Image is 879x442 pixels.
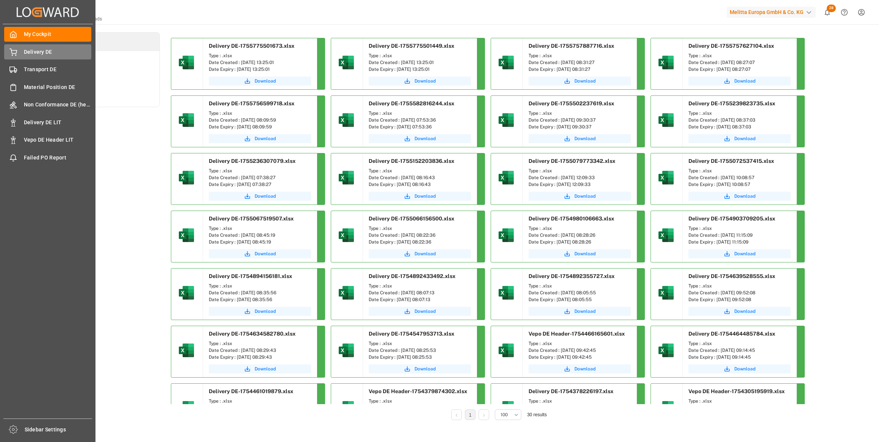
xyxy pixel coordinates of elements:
[209,117,311,123] div: Date Created : [DATE] 08:09:59
[25,426,92,434] span: Sidebar Settings
[24,48,92,56] span: Delivery DE
[369,43,454,49] span: Delivery DE-1755775501449.xlsx
[529,167,631,174] div: Type : .xlsx
[209,340,311,347] div: Type : .xlsx
[529,43,614,49] span: Delivery DE-1755757887716.xlsx
[369,192,471,201] a: Download
[414,193,436,200] span: Download
[497,111,515,129] img: microsoft-excel-2019--v1.png
[255,308,276,315] span: Download
[369,398,471,405] div: Type : .xlsx
[657,169,675,187] img: microsoft-excel-2019--v1.png
[209,181,311,188] div: Date Expiry : [DATE] 07:38:27
[209,289,311,296] div: Date Created : [DATE] 08:35:56
[529,192,631,201] button: Download
[479,409,489,420] li: Next Page
[827,5,836,12] span: 28
[688,249,791,258] a: Download
[177,111,196,129] img: microsoft-excel-2019--v1.png
[4,80,91,94] a: Material Position DE
[451,409,462,420] li: Previous Page
[369,340,471,347] div: Type : .xlsx
[255,135,276,142] span: Download
[35,88,160,107] a: My Links
[657,53,675,72] img: microsoft-excel-2019--v1.png
[688,225,791,232] div: Type : .xlsx
[500,411,508,418] span: 100
[529,77,631,86] a: Download
[529,123,631,130] div: Date Expiry : [DATE] 09:30:37
[529,100,614,106] span: Delivery DE-1755502237619.xlsx
[209,273,292,279] span: Delivery DE-1754894156181.xlsx
[529,134,631,143] button: Download
[688,134,791,143] a: Download
[209,283,311,289] div: Type : .xlsx
[369,307,471,316] button: Download
[209,77,311,86] a: Download
[337,226,355,244] img: microsoft-excel-2019--v1.png
[414,365,436,372] span: Download
[177,226,196,244] img: microsoft-excel-2019--v1.png
[529,232,631,239] div: Date Created : [DATE] 08:28:26
[529,307,631,316] button: Download
[497,284,515,302] img: microsoft-excel-2019--v1.png
[369,283,471,289] div: Type : .xlsx
[529,354,631,361] div: Date Expiry : [DATE] 09:42:45
[209,364,311,373] a: Download
[688,307,791,316] button: Download
[209,232,311,239] div: Date Created : [DATE] 08:45:19
[529,66,631,73] div: Date Expiry : [DATE] 08:31:27
[727,7,816,18] div: Melitta Europa GmbH & Co. KG
[337,399,355,417] img: microsoft-excel-2019--v1.png
[369,59,471,66] div: Date Created : [DATE] 13:25:01
[209,347,311,354] div: Date Created : [DATE] 08:29:43
[337,53,355,72] img: microsoft-excel-2019--v1.png
[369,249,471,258] a: Download
[657,226,675,244] img: microsoft-excel-2019--v1.png
[688,174,791,181] div: Date Created : [DATE] 10:08:57
[369,289,471,296] div: Date Created : [DATE] 08:07:13
[209,307,311,316] button: Download
[727,5,819,19] button: Melitta Europa GmbH & Co. KG
[414,308,436,315] span: Download
[688,364,791,373] a: Download
[369,167,471,174] div: Type : .xlsx
[529,296,631,303] div: Date Expiry : [DATE] 08:05:55
[529,52,631,59] div: Type : .xlsx
[688,167,791,174] div: Type : .xlsx
[688,289,791,296] div: Date Created : [DATE] 09:52:08
[734,135,755,142] span: Download
[24,136,92,144] span: Vepo DE Header LIT
[369,216,454,222] span: Delivery DE-1755066156500.xlsx
[209,192,311,201] a: Download
[369,239,471,245] div: Date Expiry : [DATE] 08:22:36
[497,226,515,244] img: microsoft-excel-2019--v1.png
[369,354,471,361] div: Date Expiry : [DATE] 08:25:53
[529,117,631,123] div: Date Created : [DATE] 09:30:37
[4,115,91,130] a: Delivery DE LIT
[177,399,196,417] img: microsoft-excel-2019--v1.png
[414,135,436,142] span: Download
[35,51,160,70] a: Tasks
[688,296,791,303] div: Date Expiry : [DATE] 09:52:08
[574,308,596,315] span: Download
[465,409,475,420] li: 1
[369,364,471,373] a: Download
[529,225,631,232] div: Type : .xlsx
[414,250,436,257] span: Download
[209,134,311,143] a: Download
[574,250,596,257] span: Download
[657,284,675,302] img: microsoft-excel-2019--v1.png
[209,167,311,174] div: Type : .xlsx
[497,399,515,417] img: microsoft-excel-2019--v1.png
[209,331,296,337] span: Delivery DE-1754634582780.xlsx
[688,354,791,361] div: Date Expiry : [DATE] 09:14:45
[574,193,596,200] span: Download
[527,412,547,417] span: 30 results
[688,43,774,49] span: Delivery DE-1755757627104.xlsx
[688,110,791,117] div: Type : .xlsx
[688,331,775,337] span: Delivery DE-1754464485784.xlsx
